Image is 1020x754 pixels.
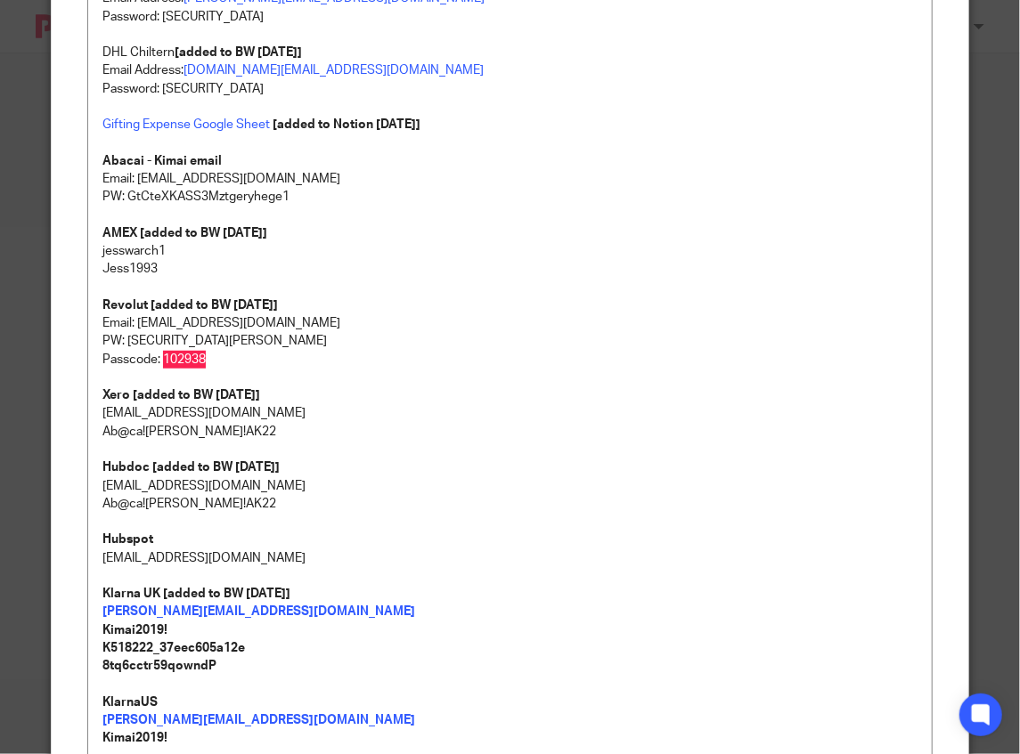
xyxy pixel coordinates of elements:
p: Email: [EMAIL_ADDRESS][DOMAIN_NAME] [102,170,918,188]
strong: AMEX [added to BW [DATE]] [102,227,267,239]
strong: Revolut [added to BW [DATE]] [102,299,278,312]
p: PW: GtCteXKASS3Mztgeryhege1 [102,188,918,206]
strong: Abacai - Kimai email [102,155,222,167]
strong: [added to BW [DATE]] [152,461,280,474]
strong: [added to BW [DATE]] [133,389,260,401]
strong: 8tq6cctr59qowndP [102,660,216,672]
p: PW: [SECURITY_DATA][PERSON_NAME] [102,332,918,350]
strong: Hubspot [102,533,153,546]
p: Ab@ca![PERSON_NAME]!AK22 [102,495,918,513]
p: [EMAIL_ADDRESS][DOMAIN_NAME] [102,477,918,495]
p: Ab@ca![PERSON_NAME]!AK22 [102,423,918,441]
p: jesswarch1 [102,242,918,260]
a: [DOMAIN_NAME][EMAIL_ADDRESS][DOMAIN_NAME] [184,64,484,77]
strong: Kimai2019! [102,732,167,744]
p: Email: [EMAIL_ADDRESS][DOMAIN_NAME] [102,296,918,333]
a: [PERSON_NAME][EMAIL_ADDRESS][DOMAIN_NAME] [102,605,415,618]
strong: [added to BW [DATE]] [175,46,302,59]
strong: KlarnaUS [102,696,158,709]
p: Jess1993 [102,260,918,278]
p: Password: [SECURITY_DATA] [102,80,918,98]
strong: [added to Notion [DATE]] [273,118,420,131]
a: [PERSON_NAME][EMAIL_ADDRESS][DOMAIN_NAME] [102,714,415,726]
strong: Kimai2019! [102,624,167,636]
p: [EMAIL_ADDRESS][DOMAIN_NAME] [102,549,918,567]
strong: K518222_37eec605a12e [102,642,245,654]
p: [EMAIL_ADDRESS][DOMAIN_NAME] [102,404,918,422]
p: Passcode: 102938 [102,351,918,369]
strong: Xero [102,389,130,401]
strong: Klarna UK [added to BW [DATE]] [102,588,290,600]
strong: Hubdoc [102,461,150,474]
a: Gifting Expense Google Sheet [102,118,270,131]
